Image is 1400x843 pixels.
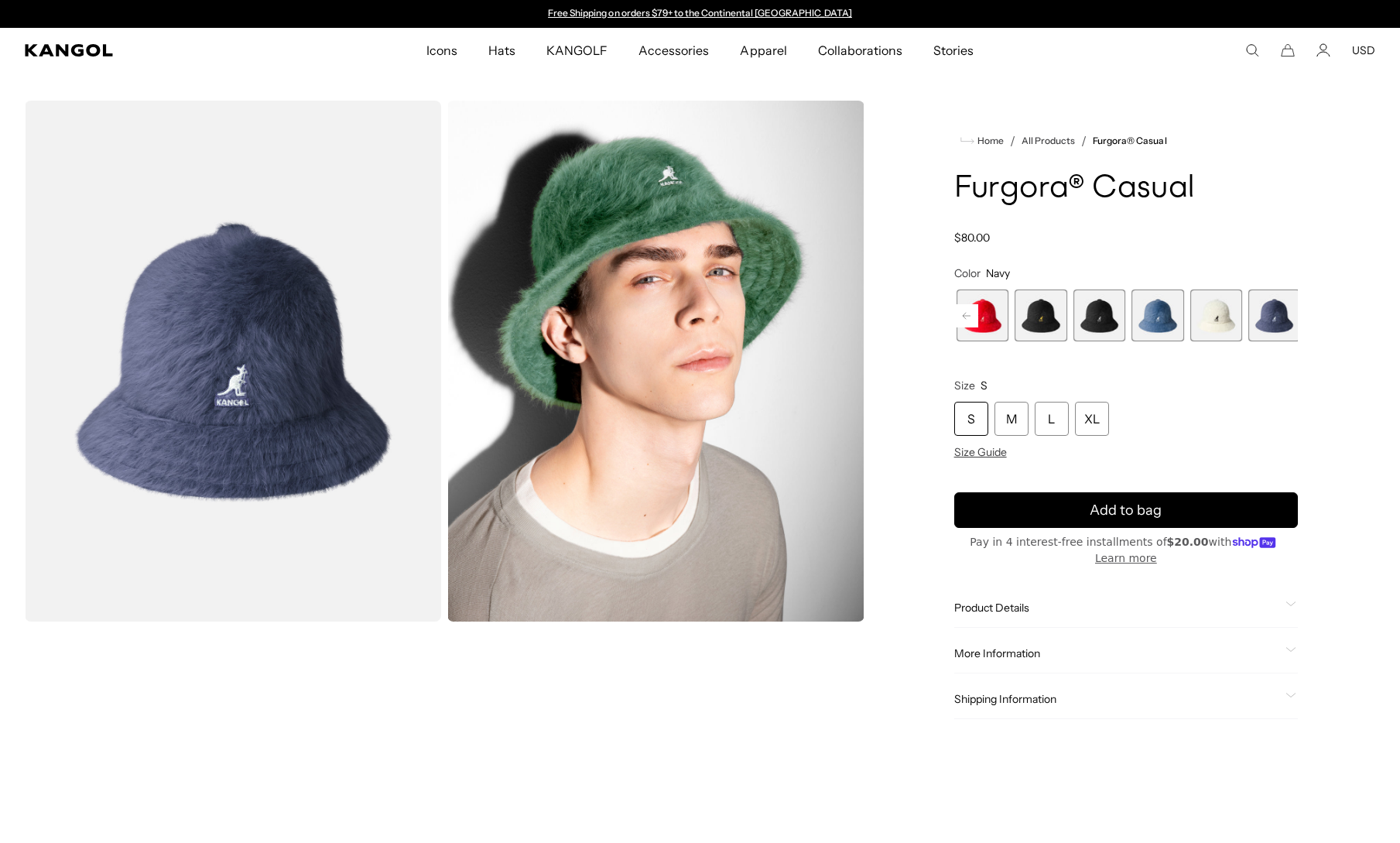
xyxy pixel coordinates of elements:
h1: Furgora® Casual [954,172,1298,206]
summary: Search here [1245,43,1259,57]
span: Collaborations [818,28,902,73]
span: KANGOLF [546,28,608,73]
div: 10 of 12 [1131,290,1183,341]
a: Accessories [623,28,724,73]
button: Cart [1281,43,1295,57]
div: L [1035,402,1069,436]
a: Hats [473,28,531,73]
div: 8 of 12 [1015,290,1066,341]
a: KANGOLF [531,28,623,73]
span: Product Details [954,601,1279,615]
a: Collaborations [803,28,918,73]
span: More Information [954,646,1279,660]
span: Stories [933,28,974,73]
a: All Products [1022,135,1075,146]
div: XL [1075,402,1109,436]
a: Icons [411,28,473,73]
a: Apparel [724,28,802,73]
a: Kangol [25,44,282,57]
div: 9 of 12 [1073,290,1125,341]
span: S [981,379,988,392]
button: Add to bag [954,492,1298,528]
span: Size Guide [954,445,1007,459]
div: 1 of 2 [541,8,860,20]
span: Home [974,135,1004,146]
span: Icons [426,28,457,73]
span: Add to bag [1090,500,1162,521]
img: deep-emerald [447,101,864,622]
span: Apparel [740,28,786,73]
nav: breadcrumbs [954,132,1298,150]
li: / [1075,132,1087,150]
label: Black [1073,290,1125,341]
div: Announcement [541,8,860,20]
a: Home [960,134,1004,148]
slideshow-component: Announcement bar [541,8,860,20]
span: Navy [986,266,1010,280]
div: 7 of 12 [957,290,1008,341]
a: Furgora® Casual [1093,135,1166,146]
img: color-navy [25,101,441,622]
span: Size [954,379,975,392]
span: $80.00 [954,231,990,245]
product-gallery: Gallery Viewer [25,101,864,622]
label: Black/Gold [1015,290,1066,341]
label: Denim Blue [1131,290,1183,341]
li: / [1004,132,1015,150]
span: Accessories [638,28,709,73]
span: Color [954,266,981,280]
a: Stories [918,28,989,73]
a: Account [1316,43,1330,57]
div: 12 of 12 [1248,290,1300,341]
span: Hats [488,28,515,73]
button: USD [1352,43,1375,57]
label: Scarlet [957,290,1008,341]
label: Navy [1248,290,1300,341]
a: Free Shipping on orders $79+ to the Continental [GEOGRAPHIC_DATA] [548,7,852,19]
label: Ivory [1190,290,1242,341]
div: S [954,402,988,436]
div: M [994,402,1029,436]
div: 11 of 12 [1190,290,1242,341]
span: Shipping Information [954,692,1279,706]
